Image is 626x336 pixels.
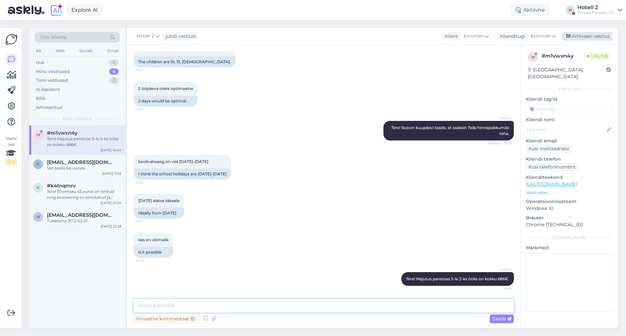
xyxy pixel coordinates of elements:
[136,219,160,224] span: 14:21
[36,104,63,111] div: Arhiveeritud
[585,52,611,60] span: Online
[136,258,160,263] span: 14:44
[526,190,613,196] p: Vaata edasi ...
[36,77,68,84] div: Tiimi vestlused
[531,33,551,40] span: Estonian
[577,10,615,15] div: Tervise Paradiis OÜ
[36,59,44,66] div: Uus
[566,6,575,15] div: H
[526,205,613,212] p: Windows 10
[526,116,613,123] p: Kliendi nimi
[134,314,197,323] div: Privaatne kommentaar
[47,218,121,224] div: Tuleksime 31.12-02.01
[47,189,121,200] div: Tere! Ettemaks 45 eurot on tehtud ning broneering on kinnitatud ja ootame teid meie juurde peagi!
[138,237,169,242] span: kas on võimalik
[528,66,606,80] div: [GEOGRAPHIC_DATA], [GEOGRAPHIC_DATA]
[526,244,613,251] p: Märkmed
[134,56,235,67] div: The children are 10, 13, [DEMOGRAPHIC_DATA].
[109,77,119,84] div: 0
[526,221,613,228] p: Chrome [TECHNICAL_ID]
[138,159,208,164] span: koolivaheaeg on vist [DATE]-[DATE]
[510,4,550,16] div: Aktiivne
[464,33,484,40] span: Estonian
[406,276,509,281] span: Tere! Majutus peretoas 5-le 2-ks ööks on kokku 686€.
[442,33,458,40] div: Klient
[47,130,78,136] span: #m1vwxn4y
[47,212,115,218] span: mirjamharak92@gmail.com
[531,54,535,59] span: m
[138,198,180,203] span: [DATE] alates ideaalis
[47,165,121,171] div: Siin saate ise uurida
[577,5,615,10] div: Hotell 2
[78,47,94,55] div: Socials
[526,96,613,103] p: Kliendi tag'id
[526,138,613,144] p: Kliendi email
[137,33,154,40] span: Hotell 2
[526,144,572,153] div: Küsi meiliaadressi
[106,47,120,55] div: Email
[542,52,585,60] div: # m1vwxn4y
[492,316,511,322] span: Saada
[100,148,121,153] div: [DATE] 14:44
[138,86,193,91] span: 2 ööpäeva oleks optimaalne
[66,5,103,16] a: Explore AI
[487,267,512,272] span: Hotell 2
[526,198,613,205] p: Operatsioonisüsteem
[391,125,510,136] span: Tere! Soovin kuupäevi teada, et saaksin Teile hinnapakkumist teha.
[101,224,121,229] div: [DATE] 23:28
[577,5,622,15] a: Hotell 2Tervise Paradiis OÜ
[134,168,231,180] div: I think the school holidays are [DATE]-[DATE]
[36,95,45,102] div: Kõik
[526,235,613,241] div: [PERSON_NAME]
[35,47,42,55] div: All
[498,33,525,40] div: Klienditugi
[526,174,613,181] p: Klienditeekond
[134,95,198,107] div: 2 days would be optimal
[136,68,160,73] span: 13:27
[102,171,121,176] div: [DATE] 11:32
[487,116,512,121] span: Hotell 2
[40,34,67,41] span: Otsi kliente
[487,286,512,291] span: 14:49
[562,32,612,41] div: Arhiveeri vestlus
[526,126,605,133] input: Lisa nimi
[37,185,40,190] span: k
[47,183,76,189] span: #k4tnqmrv
[36,68,70,75] div: Minu vestlused
[5,33,18,46] img: Askly Logo
[136,180,160,185] span: 13:32
[526,181,577,187] a: [URL][DOMAIN_NAME]
[526,214,613,221] p: Brauser
[136,107,160,112] span: 13:28
[163,33,196,40] div: juhib vestlust
[109,68,119,75] div: 4
[63,116,92,122] span: Minu vestlused
[54,47,66,55] div: Web
[526,163,578,171] div: Küsi telefoninumbrit
[109,59,119,66] div: 0
[5,136,17,165] div: Vaata siia
[526,86,613,92] div: Kliendi info
[134,247,173,258] div: is it possible
[526,104,613,114] input: Lisa tag
[100,200,121,205] div: [DATE] 23:34
[47,159,115,165] span: eve.virtanen@yahoo.com
[5,159,17,165] div: 0 / 3
[47,136,121,148] div: Tere! Majutus peretoas 5-le 2-ks ööks on kokku 686€.
[487,141,512,146] span: Nähtud ✓ 13:31
[526,156,613,163] p: Kliendi telefon
[134,208,184,219] div: Ideally from [DATE]
[37,132,40,137] span: m
[50,3,63,17] img: explore-ai
[37,214,40,219] span: m
[37,162,39,167] span: e
[36,86,60,93] div: AI Assistent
